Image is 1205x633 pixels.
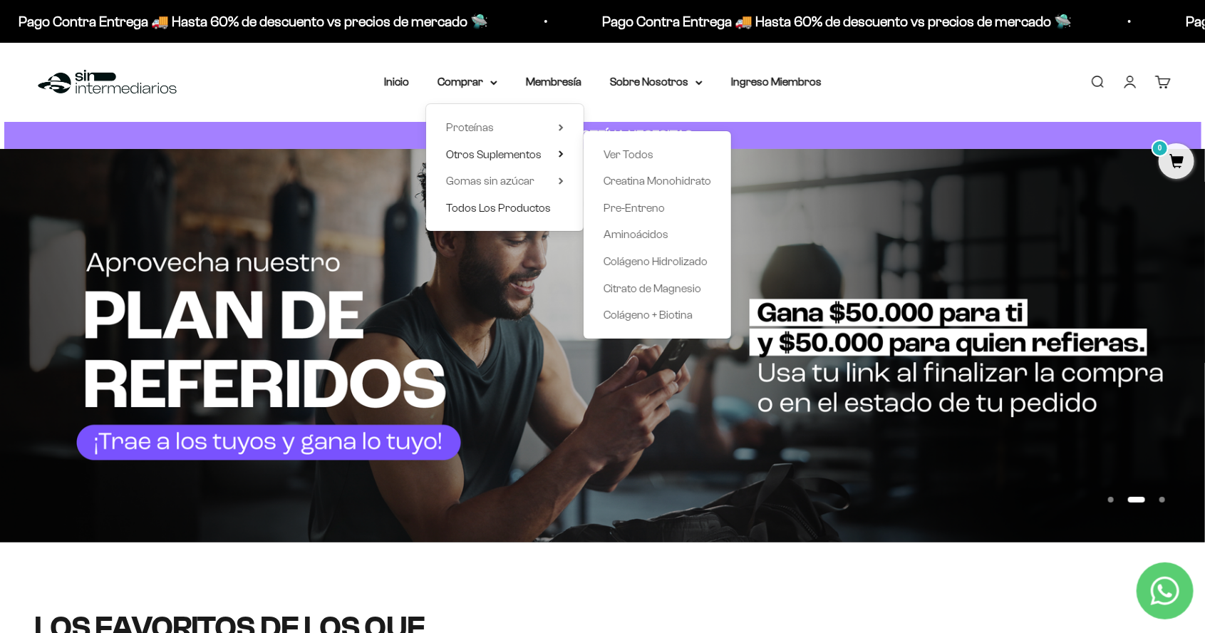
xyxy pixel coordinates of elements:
a: Inicio [384,76,409,88]
p: Pago Contra Entrega 🚚 Hasta 60% de descuento vs precios de mercado 🛸 [603,10,1072,33]
span: Colágeno Hidrolizado [604,255,708,267]
summary: Gomas sin azúcar [446,172,564,190]
mark: 0 [1152,140,1169,157]
a: Pre-Entreno [604,199,711,217]
summary: Proteínas [446,118,564,137]
summary: Otros Suplementos [446,145,564,164]
a: Ingreso Miembros [731,76,822,88]
a: Todos Los Productos [446,199,564,217]
span: Otros Suplementos [446,148,542,160]
span: Proteínas [446,121,494,133]
span: Citrato de Magnesio [604,282,701,294]
a: Membresía [526,76,581,88]
a: Colágeno Hidrolizado [604,252,711,271]
summary: Comprar [438,73,497,91]
a: Creatina Monohidrato [604,172,711,190]
span: Aminoácidos [604,228,668,240]
a: 0 [1159,155,1194,170]
span: Ver Todos [604,148,653,160]
summary: Sobre Nosotros [610,73,703,91]
span: Creatina Monohidrato [604,175,711,187]
span: Gomas sin azúcar [446,175,534,187]
span: Colágeno + Biotina [604,309,693,321]
span: Pre-Entreno [604,202,665,214]
span: Todos Los Productos [446,202,551,214]
a: Ver Todos [604,145,711,164]
p: Pago Contra Entrega 🚚 Hasta 60% de descuento vs precios de mercado 🛸 [19,10,489,33]
a: Colágeno + Biotina [604,306,711,324]
a: Citrato de Magnesio [604,279,711,298]
a: Aminoácidos [604,225,711,244]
